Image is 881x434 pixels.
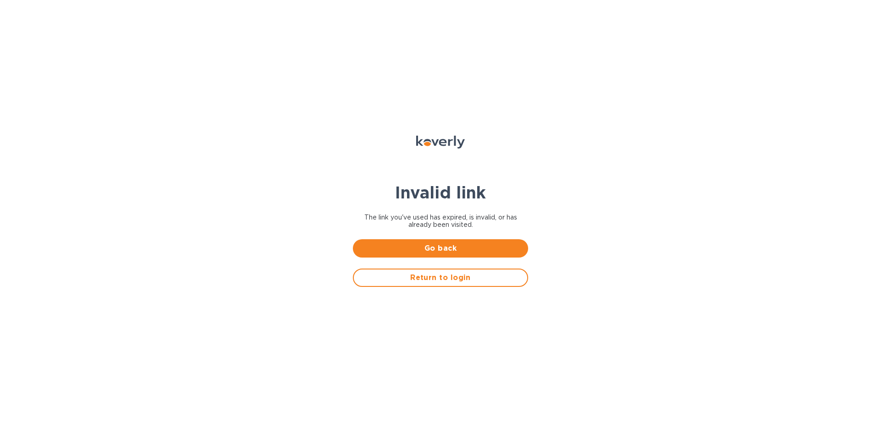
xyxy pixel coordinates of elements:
b: Invalid link [395,182,486,203]
button: Go back [353,239,528,258]
span: The link you've used has expired, is invalid, or has already been visited. [353,214,528,228]
span: Go back [360,243,521,254]
img: Koverly [416,136,465,148]
button: Return to login [353,269,528,287]
span: Return to login [361,272,520,283]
